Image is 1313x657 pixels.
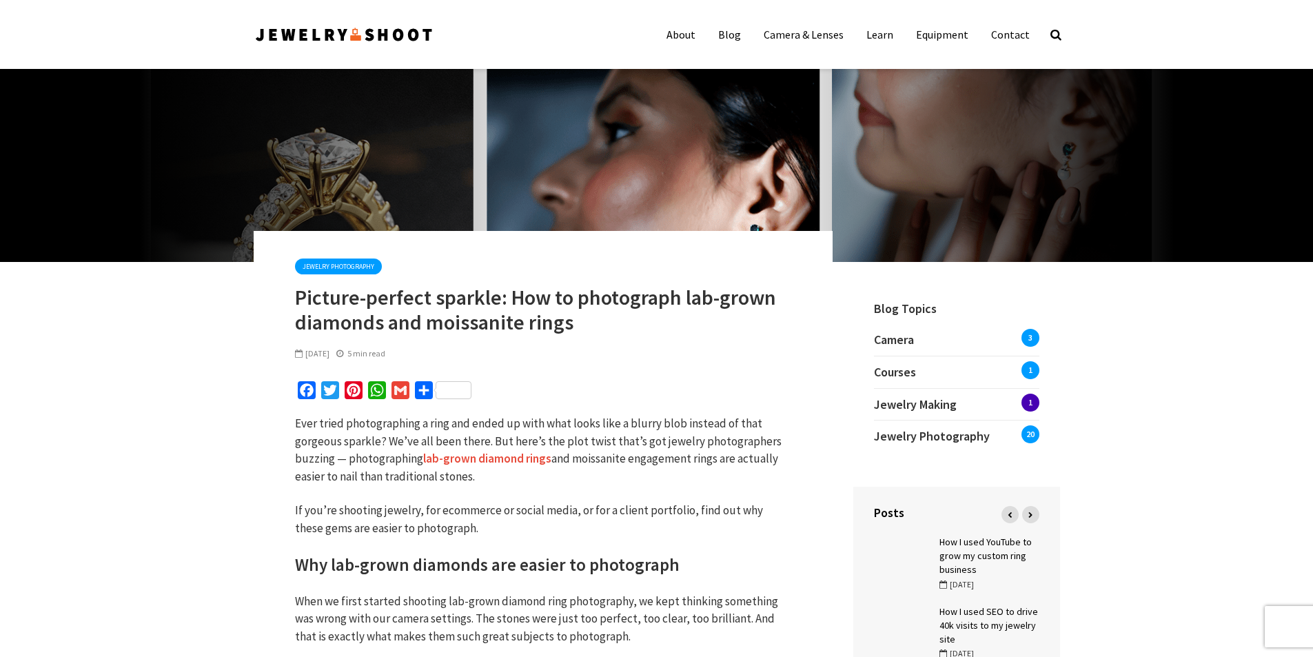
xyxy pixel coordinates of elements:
a: How I used YouTube to grow my custom ring business [939,536,1032,576]
strong: lab-grown diamond rings [423,451,551,466]
span: Camera [874,332,914,347]
a: About [656,21,706,48]
a: Equipment [906,21,979,48]
a: Jewelry Photography20 [874,421,1039,452]
a: Blog [708,21,751,48]
span: Courses [874,364,916,380]
span: 20 [1021,425,1039,443]
div: 5 min read [336,347,385,360]
span: 3 [1021,329,1039,347]
p: Ever tried photographing a ring and ended up with what looks like a blurry blob instead of that g... [295,415,791,485]
a: Camera & Lenses [753,21,854,48]
a: Gmail [389,381,412,404]
span: [DATE] [939,579,974,589]
a: Camera3 [874,331,1039,356]
a: WhatsApp [365,381,389,404]
span: 1 [1021,394,1039,412]
a: lab-grown diamond rings [423,451,551,467]
a: Pinterest [342,381,365,404]
span: Jewelry Making [874,396,957,412]
h2: Why lab-grown diamonds are easier to photograph [295,554,791,576]
a: Share [412,381,474,404]
p: When we first started shooting lab-grown diamond ring photography, we kept thinking something was... [295,593,791,646]
a: Facebook [295,381,318,404]
span: [DATE] [295,348,329,358]
a: How I used SEO to drive 40k visits to my jewelry site [939,605,1038,645]
span: 1 [1021,361,1039,379]
a: Contact [981,21,1040,48]
h4: Blog Topics [853,283,1060,317]
a: Twitter [318,381,342,404]
p: If you’re shooting jewelry, for ecommerce or social media, or for a client portfolio, find out wh... [295,502,791,537]
a: Jewelry Making1 [874,389,1039,421]
a: Learn [856,21,904,48]
img: Jewelry Photographer Bay Area - San Francisco | Nationwide via Mail [254,23,434,46]
h4: Posts [874,504,1039,521]
a: Jewelry Photography [295,259,382,274]
h1: Picture-perfect sparkle: How to photograph lab-grown diamonds and moissanite rings [295,285,791,334]
a: Courses1 [874,356,1039,388]
span: Jewelry Photography [874,428,990,444]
